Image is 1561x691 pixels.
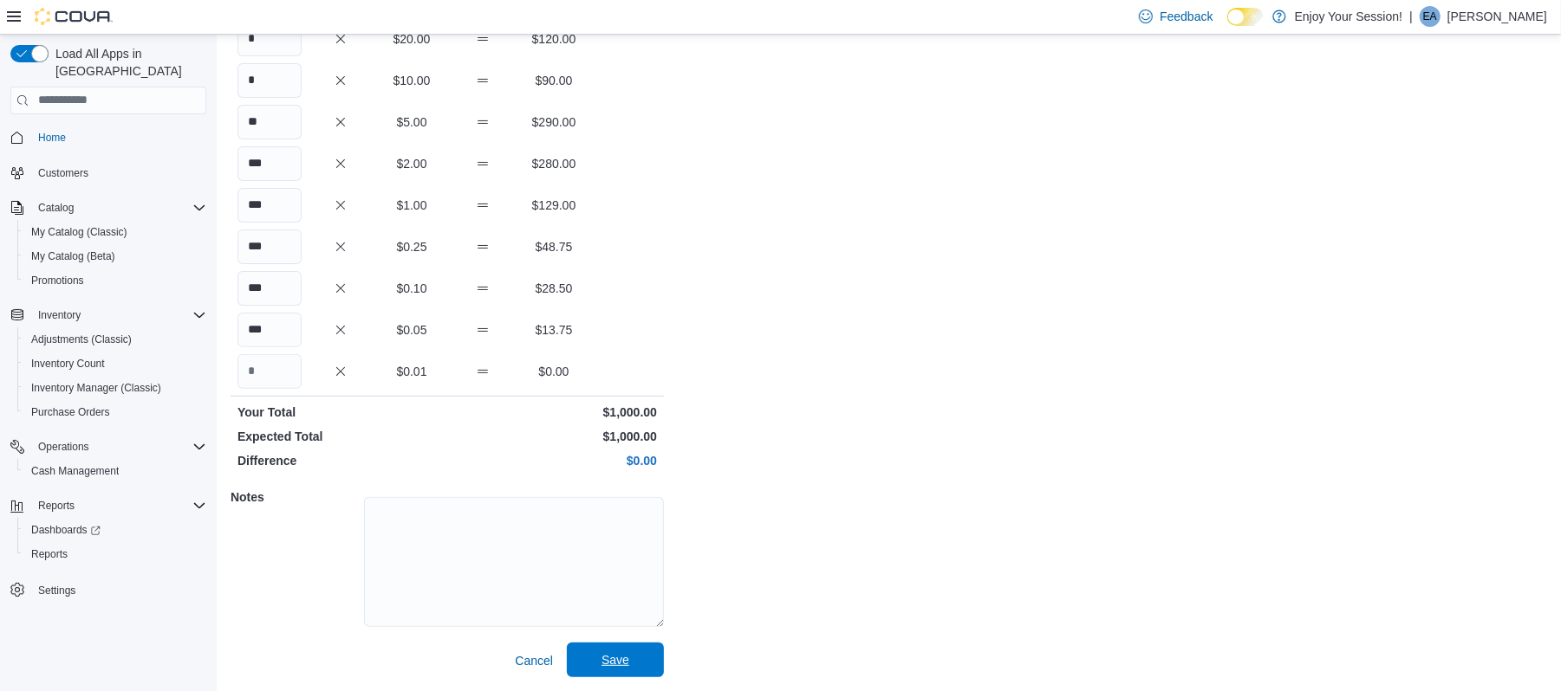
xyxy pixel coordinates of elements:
[237,428,444,445] p: Expected Total
[17,220,213,244] button: My Catalog (Classic)
[17,352,213,376] button: Inventory Count
[237,229,302,264] input: Quantity
[24,378,168,398] a: Inventory Manager (Classic)
[31,495,81,516] button: Reports
[24,520,206,540] span: Dashboards
[31,249,115,263] span: My Catalog (Beta)
[17,518,213,542] a: Dashboards
[522,197,586,214] p: $129.00
[31,197,206,218] span: Catalog
[31,523,101,537] span: Dashboards
[451,452,657,469] p: $0.00
[38,166,88,180] span: Customers
[38,131,66,145] span: Home
[17,244,213,268] button: My Catalog (Beta)
[522,280,586,297] p: $28.50
[31,436,206,457] span: Operations
[602,651,629,668] span: Save
[1227,26,1228,27] span: Dark Mode
[24,461,206,481] span: Cash Management
[1160,8,1213,25] span: Feedback
[522,113,586,131] p: $290.00
[31,305,88,326] button: Inventory
[17,376,213,400] button: Inventory Manager (Classic)
[522,72,586,89] p: $90.00
[24,246,206,267] span: My Catalog (Beta)
[231,480,361,514] h5: Notes
[31,127,73,148] a: Home
[10,118,206,648] nav: Complex example
[31,333,132,346] span: Adjustments (Classic)
[24,378,206,398] span: Inventory Manager (Classic)
[1295,6,1403,27] p: Enjoy Your Session!
[522,30,586,48] p: $120.00
[24,402,206,423] span: Purchase Orders
[1409,6,1413,27] p: |
[3,160,213,185] button: Customers
[31,405,110,419] span: Purchase Orders
[380,30,444,48] p: $20.00
[237,22,302,56] input: Quantity
[31,578,206,600] span: Settings
[31,464,119,478] span: Cash Management
[38,308,81,322] span: Inventory
[1227,8,1264,26] input: Dark Mode
[24,329,206,350] span: Adjustments (Classic)
[1447,6,1547,27] p: [PERSON_NAME]
[380,238,444,255] p: $0.25
[24,270,206,291] span: Promotions
[31,126,206,148] span: Home
[522,363,586,380] p: $0.00
[3,303,213,327] button: Inventory
[31,225,127,239] span: My Catalog (Classic)
[24,222,134,242] a: My Catalog (Classic)
[17,542,213,566] button: Reports
[17,459,213,483] button: Cash Management
[380,321,444,339] p: $0.05
[3,196,213,220] button: Catalog
[380,113,444,131] p: $5.00
[522,238,586,255] p: $48.75
[567,643,664,677] button: Save
[508,643,560,678] button: Cancel
[31,357,105,371] span: Inventory Count
[24,402,117,423] a: Purchase Orders
[17,400,213,424] button: Purchase Orders
[451,428,657,445] p: $1,000.00
[31,163,95,184] a: Customers
[380,363,444,380] p: $0.01
[38,499,75,513] span: Reports
[380,280,444,297] p: $0.10
[31,580,82,601] a: Settings
[24,461,126,481] a: Cash Management
[515,652,553,669] span: Cancel
[237,404,444,421] p: Your Total
[31,436,96,457] button: Operations
[380,155,444,172] p: $2.00
[1423,6,1437,27] span: EA
[24,353,206,374] span: Inventory Count
[237,452,444,469] p: Difference
[24,270,91,291] a: Promotions
[49,45,206,80] span: Load All Apps in [GEOGRAPHIC_DATA]
[17,268,213,293] button: Promotions
[24,520,107,540] a: Dashboards
[522,155,586,172] p: $280.00
[24,544,75,565] a: Reports
[380,72,444,89] p: $10.00
[38,440,89,454] span: Operations
[38,584,75,597] span: Settings
[31,274,84,287] span: Promotions
[3,435,213,459] button: Operations
[24,329,139,350] a: Adjustments (Classic)
[1420,6,1441,27] div: Elora Allen
[31,197,81,218] button: Catalog
[24,353,112,374] a: Inventory Count
[31,305,206,326] span: Inventory
[237,146,302,181] input: Quantity
[237,271,302,306] input: Quantity
[24,246,122,267] a: My Catalog (Beta)
[38,201,74,215] span: Catalog
[31,547,68,561] span: Reports
[380,197,444,214] p: $1.00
